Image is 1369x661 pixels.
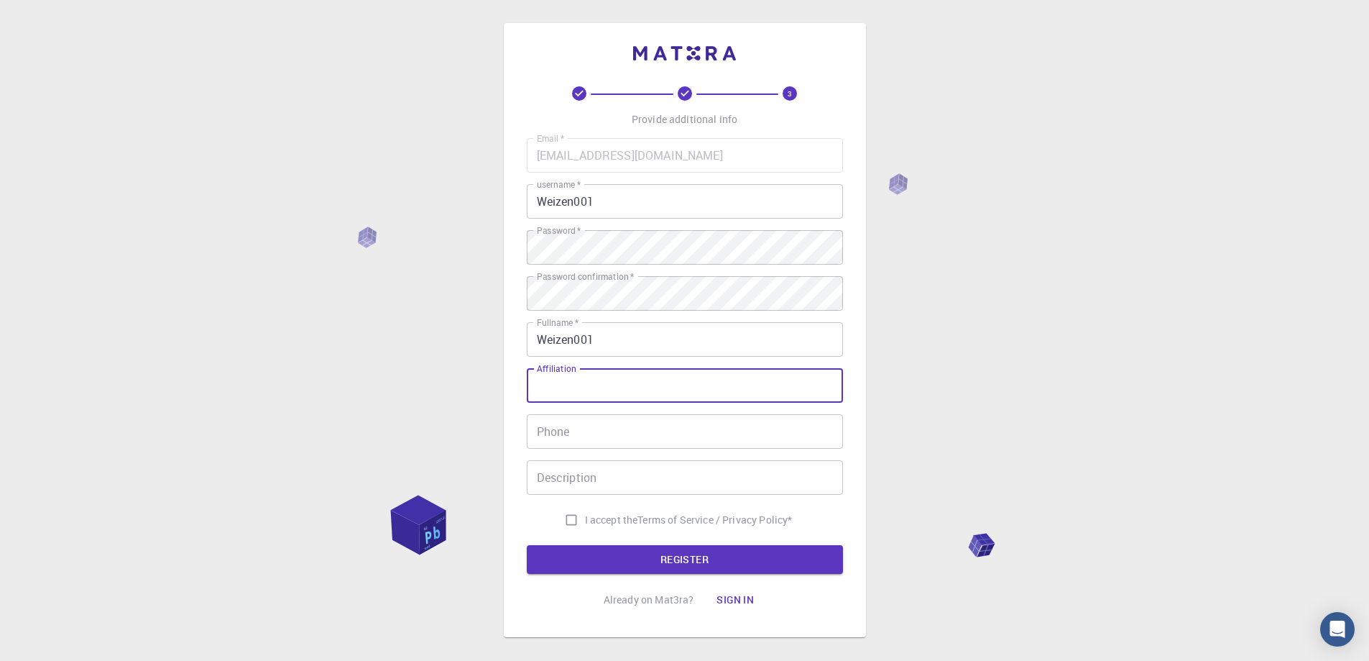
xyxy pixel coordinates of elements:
[637,513,792,527] a: Terms of Service / Privacy Policy*
[632,112,737,127] p: Provide additional info
[1320,612,1355,647] div: Open Intercom Messenger
[604,593,694,607] p: Already on Mat3ra?
[537,270,634,283] label: Password confirmation
[637,513,792,527] p: Terms of Service / Privacy Policy *
[537,363,576,375] label: Affiliation
[585,513,638,527] span: I accept the
[537,316,579,329] label: Fullname
[705,585,765,614] button: Sign in
[537,224,581,237] label: Password
[537,178,581,191] label: username
[537,132,564,145] label: Email
[788,88,792,99] text: 3
[527,545,843,574] button: REGISTER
